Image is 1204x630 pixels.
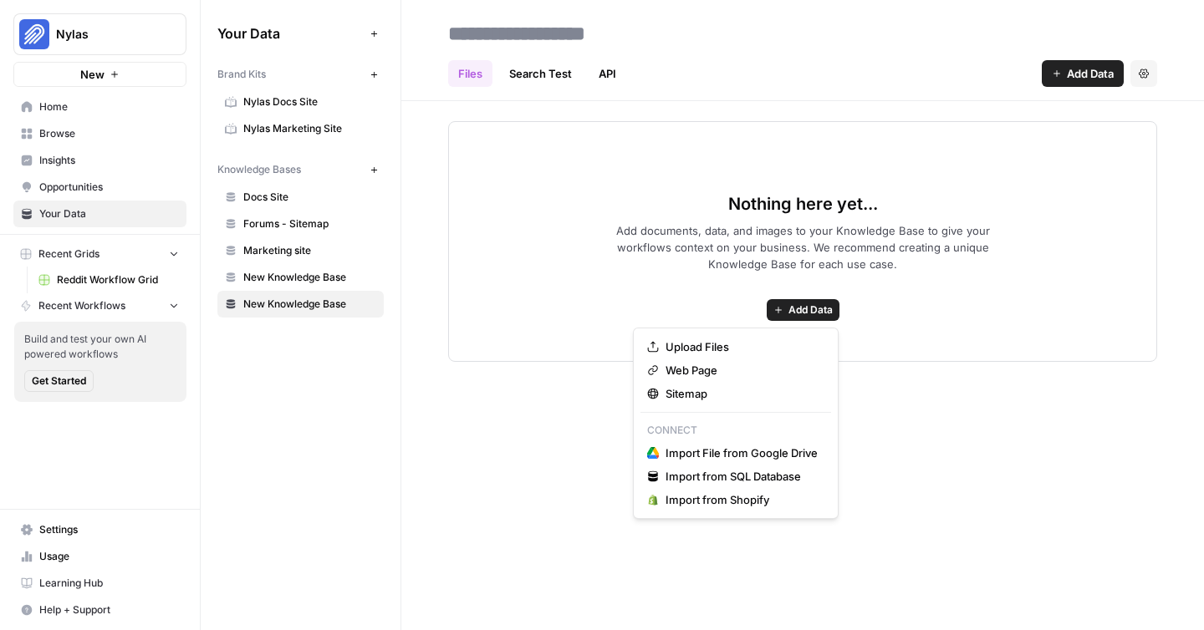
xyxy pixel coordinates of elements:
button: Add Data [1042,60,1124,87]
a: Settings [13,516,186,543]
button: Add Data [767,299,839,321]
span: Sitemap [666,385,818,402]
a: Learning Hub [13,570,186,597]
span: Your Data [39,206,179,221]
a: New Knowledge Base [217,291,384,318]
a: Home [13,94,186,120]
span: Import from SQL Database [666,468,818,485]
span: Add Data [1067,65,1114,82]
a: Marketing site [217,237,384,264]
span: Recent Grids [38,246,99,262]
button: Get Started [24,370,94,392]
a: API [589,60,626,87]
span: Usage [39,549,179,564]
a: Opportunities [13,174,186,201]
p: Connect [640,419,831,441]
span: Browse [39,126,179,141]
span: Web Page [666,362,818,379]
span: Build and test your own AI powered workflows [24,332,176,362]
img: Nylas Logo [19,19,49,49]
a: Nylas Docs Site [217,89,384,115]
span: Nothing here yet... [728,192,878,216]
span: Your Data [217,23,364,43]
button: Help + Support [13,597,186,623]
span: Opportunities [39,180,179,195]
a: Nylas Marketing Site [217,115,384,142]
span: Upload Files [666,338,818,355]
span: Marketing site [243,243,376,258]
a: New Knowledge Base [217,264,384,291]
span: Home [39,99,179,114]
span: Knowledge Bases [217,162,301,177]
span: Add Data [788,302,833,318]
a: Forums - Sitemap [217,211,384,237]
span: Learning Hub [39,576,179,591]
a: Files [448,60,492,87]
span: New Knowledge Base [243,270,376,285]
span: Nylas Marketing Site [243,121,376,136]
a: Reddit Workflow Grid [31,267,186,293]
a: Your Data [13,201,186,227]
span: Reddit Workflow Grid [57,272,179,287]
button: Workspace: Nylas [13,13,186,55]
a: Usage [13,543,186,570]
span: Settings [39,522,179,537]
span: Recent Workflows [38,298,125,313]
button: Recent Grids [13,241,186,267]
span: Nylas [56,26,157,43]
span: Forums - Sitemap [243,216,376,231]
span: New Knowledge Base [243,297,376,312]
button: New [13,62,186,87]
span: Docs Site [243,190,376,205]
span: Brand Kits [217,67,266,82]
div: Add Data [633,328,839,519]
span: Get Started [32,373,86,389]
span: Import File from Google Drive [666,445,818,461]
a: Docs Site [217,184,384,211]
button: Recent Workflows [13,293,186,318]
a: Insights [13,147,186,174]
span: Nylas Docs Site [243,94,376,109]
span: Add documents, data, and images to your Knowledge Base to give your workflows context on your bus... [589,222,1017,272]
span: New [80,66,105,83]
span: Insights [39,153,179,168]
span: Help + Support [39,602,179,617]
a: Search Test [499,60,582,87]
span: Import from Shopify [666,491,818,508]
a: Browse [13,120,186,147]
